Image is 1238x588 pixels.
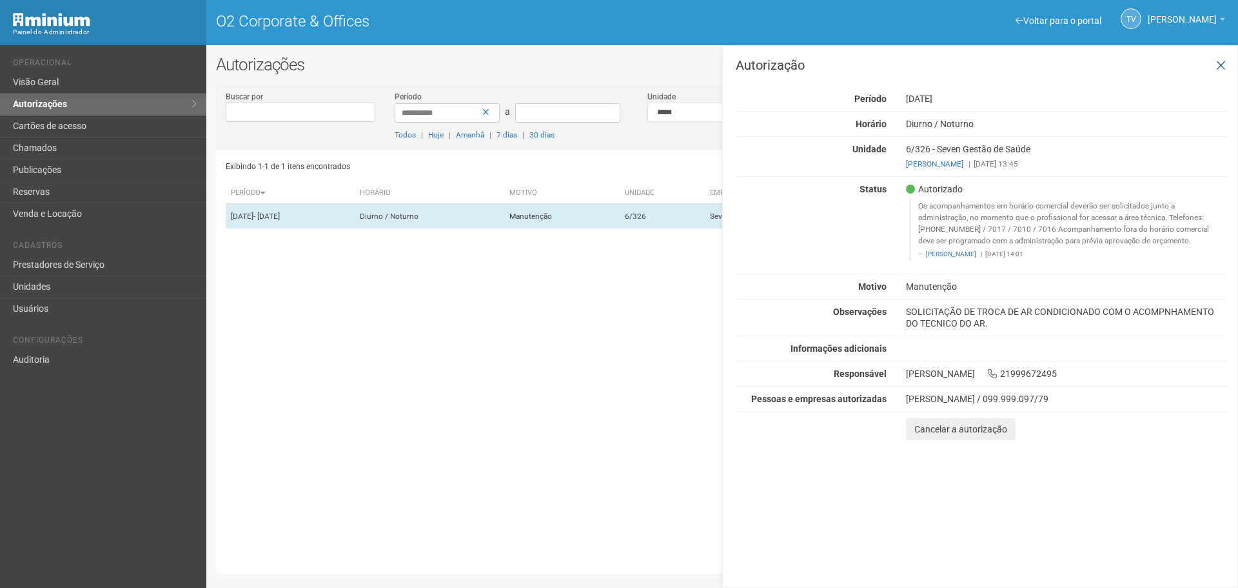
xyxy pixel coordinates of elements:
[860,184,887,194] strong: Status
[906,393,1228,405] div: [PERSON_NAME] / 099.999.097/79
[226,91,263,103] label: Buscar por
[896,93,1237,105] div: [DATE]
[896,118,1237,130] div: Diurno / Noturno
[1121,8,1141,29] a: TV
[504,204,619,229] td: Manutenção
[355,183,505,204] th: Horário
[226,157,718,176] div: Exibindo 1-1 de 1 itens encontrados
[13,13,90,26] img: Minium
[1148,16,1225,26] a: [PERSON_NAME]
[449,130,451,139] span: |
[833,307,887,317] strong: Observações
[968,159,970,168] span: |
[705,183,901,204] th: Empresa
[896,143,1237,170] div: 6/326 - Seven Gestão de Saúde
[918,250,1221,259] footer: [DATE] 14:01
[505,106,510,117] span: a
[504,183,619,204] th: Motivo
[856,119,887,129] strong: Horário
[13,241,197,254] li: Cadastros
[858,281,887,292] strong: Motivo
[906,183,963,195] span: Autorizado
[216,13,712,30] h1: O2 Corporate & Offices
[13,58,197,72] li: Operacional
[620,204,705,229] td: 6/326
[981,250,982,258] span: |
[906,158,1228,170] div: [DATE] 13:45
[216,55,1228,74] h2: Autorizações
[13,336,197,349] li: Configurações
[456,130,484,139] a: Amanhã
[395,91,422,103] label: Período
[1016,15,1101,26] a: Voltar para o portal
[13,26,197,38] div: Painel do Administrador
[489,130,491,139] span: |
[529,130,555,139] a: 30 dias
[854,94,887,104] strong: Período
[226,183,355,204] th: Período
[253,212,280,221] span: - [DATE]
[909,198,1228,261] blockquote: Os acompanhamentos em horário comercial deverão ser solicitados junto a administração, no momento...
[896,368,1237,380] div: [PERSON_NAME] 21999672495
[906,418,1016,440] button: Cancelar a autorização
[906,159,963,168] a: [PERSON_NAME]
[926,250,976,258] a: [PERSON_NAME]
[705,204,901,229] td: Seven Gestão de Saúde
[395,130,416,139] a: Todos
[751,394,887,404] strong: Pessoas e empresas autorizadas
[428,130,444,139] a: Hoje
[791,343,887,354] strong: Informações adicionais
[355,204,505,229] td: Diurno / Noturno
[896,281,1237,292] div: Manutenção
[852,144,887,154] strong: Unidade
[620,183,705,204] th: Unidade
[226,204,355,229] td: [DATE]
[736,59,1228,72] h3: Autorização
[522,130,524,139] span: |
[896,306,1237,329] div: SOLICITAÇÃO DE TROCA DE AR CONDICIONADO COM O ACOMPNHAMENTO DO TECNICO DO AR.
[496,130,517,139] a: 7 dias
[647,91,676,103] label: Unidade
[421,130,423,139] span: |
[1148,2,1217,25] span: Thayane Vasconcelos Torres
[834,369,887,379] strong: Responsável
